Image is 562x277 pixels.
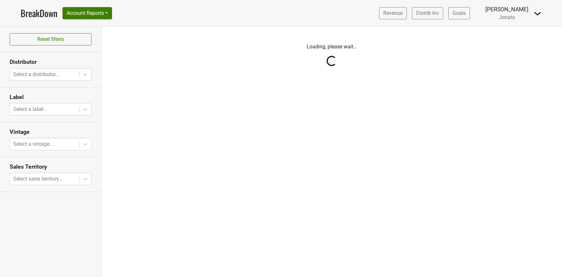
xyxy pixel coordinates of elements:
[412,7,443,19] a: Distrib Inv
[485,5,529,14] div: [PERSON_NAME]
[448,7,470,19] a: Goals
[379,7,407,19] a: Revenue
[499,14,515,20] span: Jonata
[62,7,112,19] button: Account Reports
[21,6,57,20] a: BreakDown
[534,10,541,17] img: Dropdown Menu
[153,43,510,51] p: Loading, please wait...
